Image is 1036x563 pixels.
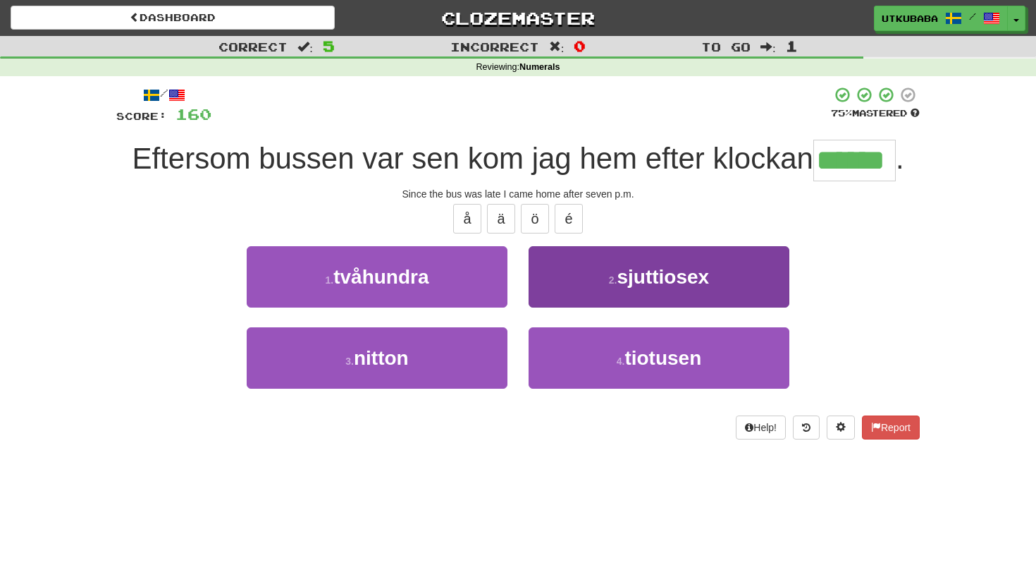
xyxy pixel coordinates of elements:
[609,274,617,286] small: 2 .
[345,356,354,367] small: 3 .
[549,41,565,53] span: :
[969,11,976,21] span: /
[247,327,507,389] button: 3.nitton
[354,347,409,369] span: nitton
[323,37,335,54] span: 5
[874,6,1008,31] a: utkubaba /
[450,40,539,54] span: Incorrect
[519,62,560,72] strong: Numerals
[521,204,549,234] button: ö
[132,142,813,175] span: Eftersom bussen var sen kom jag hem efter klockan
[247,246,507,308] button: 1.tvåhundra
[882,12,938,25] span: utkubaba
[831,107,920,120] div: Mastered
[529,246,789,308] button: 2.sjuttiosex
[325,274,333,286] small: 1 .
[487,204,515,234] button: ä
[116,187,920,201] div: Since the bus was late I came home after seven p.m.
[617,266,709,288] span: sjuttiosex
[786,37,798,54] span: 1
[862,416,920,440] button: Report
[356,6,680,30] a: Clozemaster
[11,6,335,30] a: Dashboard
[831,107,852,119] span: 75 %
[896,142,904,175] span: .
[793,416,820,440] button: Round history (alt+y)
[624,347,701,369] span: tiotusen
[574,37,586,54] span: 0
[555,204,583,234] button: é
[701,40,751,54] span: To go
[333,266,428,288] span: tvåhundra
[116,110,167,122] span: Score:
[218,40,288,54] span: Correct
[760,41,776,53] span: :
[529,327,789,389] button: 4.tiotusen
[116,86,211,104] div: /
[617,356,625,367] small: 4 .
[736,416,786,440] button: Help!
[297,41,313,53] span: :
[175,105,211,123] span: 160
[453,204,481,234] button: å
